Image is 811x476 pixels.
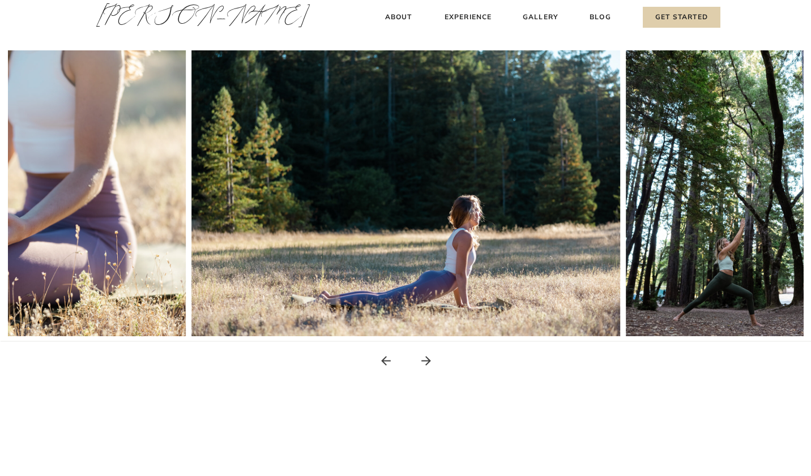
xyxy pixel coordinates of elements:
[522,11,560,23] a: Gallery
[382,11,415,23] a: About
[643,7,720,28] a: Get Started
[443,11,493,23] a: Experience
[587,11,613,23] a: Blog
